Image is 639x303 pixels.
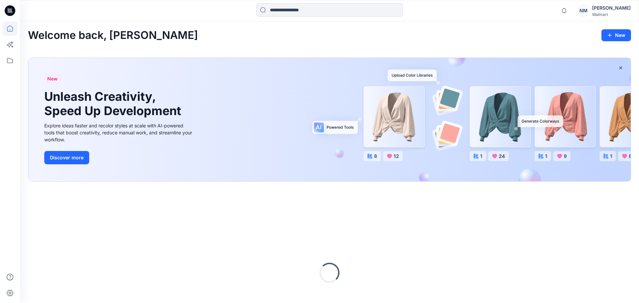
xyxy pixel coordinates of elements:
[601,29,631,41] button: New
[44,151,194,164] a: Discover more
[47,75,58,83] span: New
[592,4,631,12] div: [PERSON_NAME]
[28,29,198,42] h2: Welcome back, [PERSON_NAME]
[577,5,589,17] div: NM
[44,89,184,118] h1: Unleash Creativity, Speed Up Development
[592,12,631,17] div: Walmart
[44,122,194,143] div: Explore ideas faster and recolor styles at scale with AI-powered tools that boost creativity, red...
[44,151,89,164] button: Discover more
